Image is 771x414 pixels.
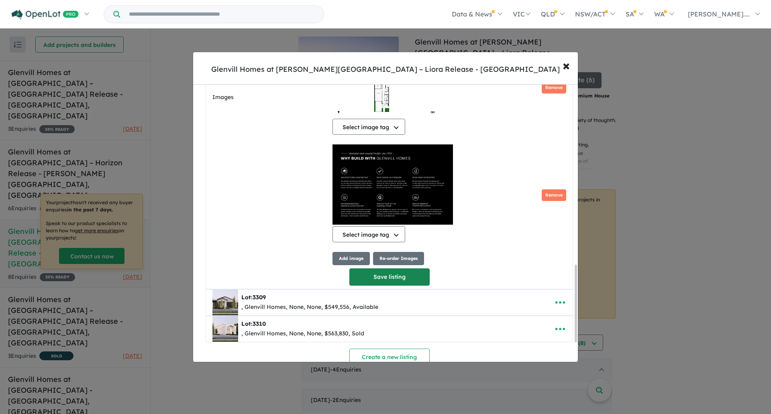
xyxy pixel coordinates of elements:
[332,144,453,225] img: Glenvill Homes at Armstrong Estate – Liora Release - Mount Duneed - Lot 3308
[122,6,322,23] input: Try estate name, suburb, builder or developer
[349,268,430,286] button: Save listing
[349,349,430,366] button: Create a new listing
[332,226,405,242] button: Select image tag
[241,320,266,327] b: Lot:
[211,64,560,75] div: Glenvill Homes at [PERSON_NAME][GEOGRAPHIC_DATA] – Liora Release - [GEOGRAPHIC_DATA]
[212,93,329,102] label: Images
[688,10,750,18] span: [PERSON_NAME]....
[212,316,238,342] img: Glenvill%20Homes%20at%20Armstrong%20Estate%20---%20Liora%20Release%20-%20Mount%20Duneed%20-%20Lot...
[563,57,570,74] span: ×
[12,10,79,20] img: Openlot PRO Logo White
[253,320,266,327] span: 3310
[332,252,370,265] button: Add image
[253,294,266,301] span: 3309
[212,290,238,315] img: Glenvill%20Homes%20at%20Armstrong%20Estate%20---%20Liora%20Release%20-%20Mount%20Duneed%20-%20Lot...
[241,302,378,312] div: , Glenvill Homes, None, None, $549,556, Available
[332,119,405,135] button: Select image tag
[542,189,566,201] button: Remove
[542,82,566,93] button: Remove
[241,294,266,301] b: Lot:
[373,252,424,265] button: Re-order Images
[241,329,364,339] div: , Glenvill Homes, None, None, $563,830, Sold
